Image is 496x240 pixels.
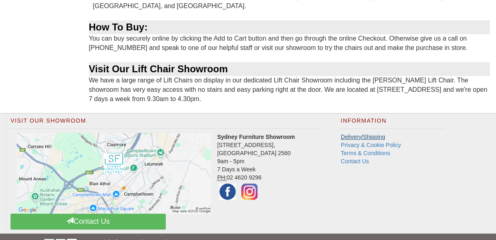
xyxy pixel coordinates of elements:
[341,134,385,140] a: Delivery/Shipping
[217,182,238,202] img: Facebook
[217,174,227,181] abbr: Phone
[341,118,444,128] h2: Information
[341,158,369,164] a: Contact Us
[89,62,490,76] div: Visit Our Lift Chair Showroom
[341,150,390,156] a: Terms & Conditions
[341,142,401,148] a: Privacy & Cookie Policy
[11,214,166,229] a: Contact Us
[239,182,260,202] img: Instagram
[217,134,295,140] strong: Sydney Furniture Showroom
[17,133,211,214] img: Click to activate map
[11,118,321,128] h2: Visit Our Showroom
[89,20,490,34] div: How To Buy:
